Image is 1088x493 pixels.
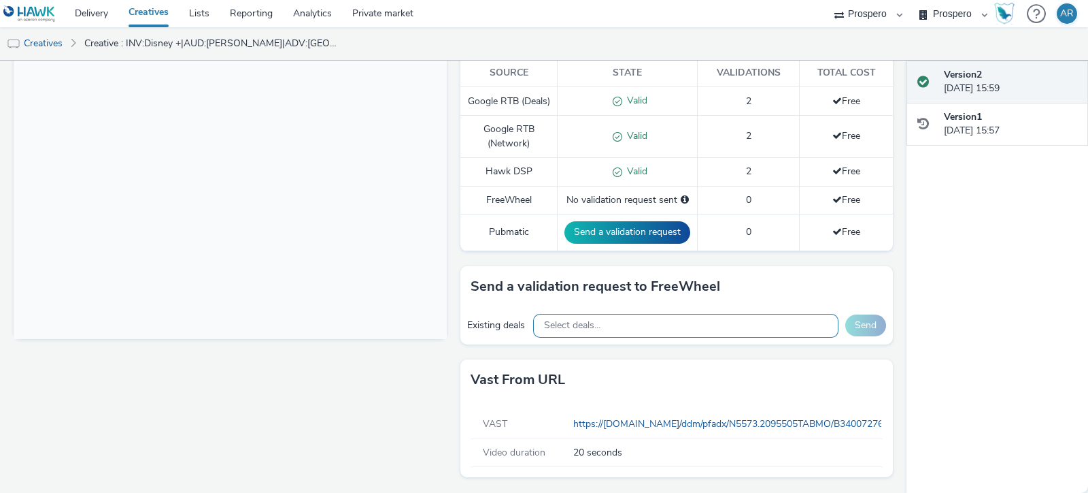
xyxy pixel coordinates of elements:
[558,59,698,87] th: State
[460,59,558,87] th: Source
[832,129,860,142] span: Free
[460,214,558,251] td: Pubmatic
[994,3,1020,25] a: Hawk Academy
[698,59,799,87] th: Validations
[832,95,860,108] span: Free
[471,370,565,390] h3: Vast from URL
[799,59,893,87] th: Total cost
[746,225,751,238] span: 0
[483,446,545,459] span: Video duration
[944,68,1077,96] div: [DATE] 15:59
[994,3,1015,25] img: Hawk Academy
[1060,3,1074,24] div: AR
[832,193,860,206] span: Free
[78,27,350,60] a: Creative : INV:Disney +|AUD:[PERSON_NAME]|ADV:[GEOGRAPHIC_DATA]|CAM:FY26- September Only|CHA:Vide...
[7,37,20,51] img: tv
[746,129,751,142] span: 2
[944,110,982,123] strong: Version 1
[845,315,886,336] button: Send
[471,276,720,297] h3: Send a validation request to FreeWheel
[483,417,507,430] span: VAST
[622,165,647,178] span: Valid
[832,165,860,178] span: Free
[544,320,600,332] span: Select deals...
[573,446,878,460] span: 20 seconds
[460,116,558,158] td: Google RTB (Network)
[622,94,647,107] span: Valid
[746,193,751,206] span: 0
[944,110,1077,138] div: [DATE] 15:57
[681,193,689,207] div: Please select a deal below and click on Send to send a validation request to FreeWheel.
[564,193,690,207] div: No validation request sent
[622,129,647,142] span: Valid
[467,319,527,332] div: Existing deals
[746,165,751,178] span: 2
[3,5,56,22] img: undefined Logo
[460,87,558,116] td: Google RTB (Deals)
[460,158,558,187] td: Hawk DSP
[746,95,751,108] span: 2
[564,221,690,243] button: Send a validation request
[832,225,860,238] span: Free
[460,186,558,214] td: FreeWheel
[944,68,982,81] strong: Version 2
